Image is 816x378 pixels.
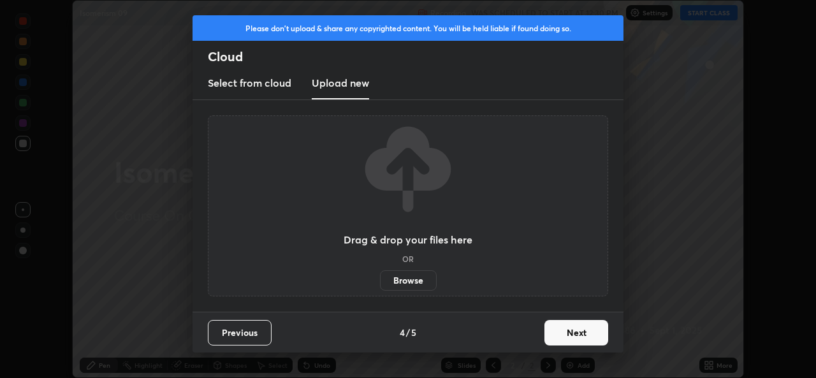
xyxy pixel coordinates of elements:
h4: 4 [400,326,405,339]
h2: Cloud [208,48,623,65]
h3: Upload new [312,75,369,91]
button: Next [544,320,608,345]
h4: 5 [411,326,416,339]
div: Please don't upload & share any copyrighted content. You will be held liable if found doing so. [193,15,623,41]
h4: / [406,326,410,339]
h3: Drag & drop your files here [344,235,472,245]
h5: OR [402,255,414,263]
h3: Select from cloud [208,75,291,91]
button: Previous [208,320,272,345]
